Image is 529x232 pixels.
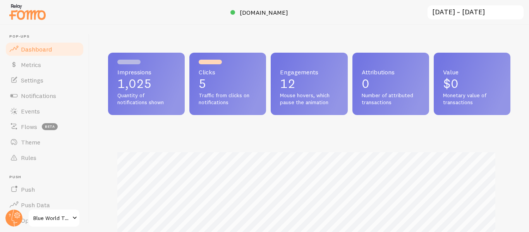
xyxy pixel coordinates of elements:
[5,57,84,72] a: Metrics
[362,92,420,106] span: Number of attributed transactions
[5,150,84,165] a: Rules
[21,138,40,146] span: Theme
[362,77,420,90] p: 0
[280,92,338,106] span: Mouse hovers, which pause the animation
[5,41,84,57] a: Dashboard
[117,69,175,75] span: Impressions
[117,92,175,106] span: Quantity of notifications shown
[9,175,84,180] span: Push
[199,69,257,75] span: Clicks
[362,69,420,75] span: Attributions
[280,77,338,90] p: 12
[33,213,70,223] span: Blue World Treasures
[21,107,40,115] span: Events
[5,88,84,103] a: Notifications
[280,69,338,75] span: Engagements
[21,186,35,193] span: Push
[443,92,501,106] span: Monetary value of transactions
[443,69,501,75] span: Value
[21,92,56,100] span: Notifications
[21,61,41,69] span: Metrics
[21,76,43,84] span: Settings
[21,154,36,162] span: Rules
[199,77,257,90] p: 5
[199,92,257,106] span: Traffic from clicks on notifications
[9,34,84,39] span: Pop-ups
[21,45,52,53] span: Dashboard
[42,123,58,130] span: beta
[5,103,84,119] a: Events
[5,119,84,134] a: Flows beta
[8,2,47,22] img: fomo-relay-logo-orange.svg
[5,182,84,197] a: Push
[5,197,84,213] a: Push Data
[443,76,459,91] span: $0
[21,201,50,209] span: Push Data
[5,134,84,150] a: Theme
[21,123,37,131] span: Flows
[5,72,84,88] a: Settings
[117,77,175,90] p: 1,025
[28,209,80,227] a: Blue World Treasures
